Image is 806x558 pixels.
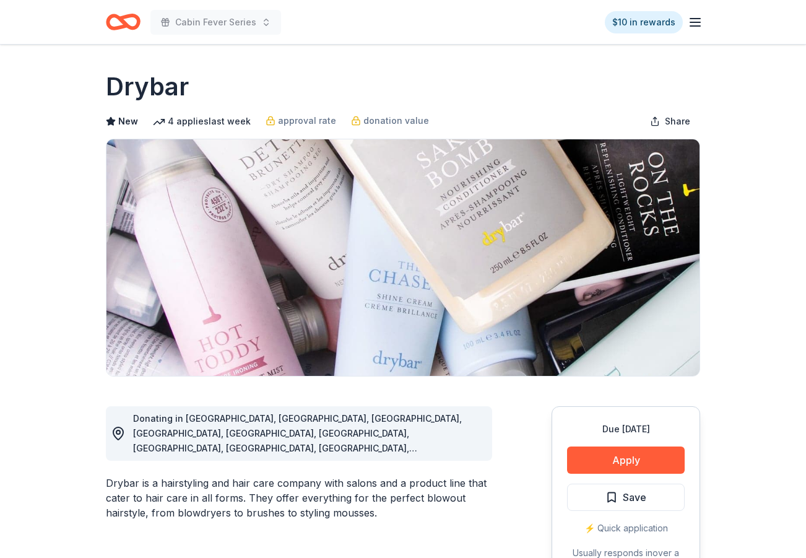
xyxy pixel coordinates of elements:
button: Cabin Fever Series [150,10,281,35]
span: Donating in [GEOGRAPHIC_DATA], [GEOGRAPHIC_DATA], [GEOGRAPHIC_DATA], [GEOGRAPHIC_DATA], [GEOGRAPH... [133,413,462,543]
button: Share [640,109,700,134]
a: $10 in rewards [605,11,683,33]
img: Image for Drybar [106,139,700,376]
a: Home [106,7,141,37]
div: 4 applies last week [153,114,251,129]
a: approval rate [266,113,336,128]
div: Due [DATE] [567,422,685,437]
h1: Drybar [106,69,189,104]
span: donation value [363,113,429,128]
span: approval rate [278,113,336,128]
span: New [118,114,138,129]
div: ⚡️ Quick application [567,521,685,536]
div: Drybar is a hairstyling and hair care company with salons and a product line that cater to hair c... [106,476,492,520]
span: Cabin Fever Series [175,15,256,30]
button: Save [567,484,685,511]
button: Apply [567,447,685,474]
a: donation value [351,113,429,128]
span: Share [665,114,690,129]
span: Save [623,489,646,505]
